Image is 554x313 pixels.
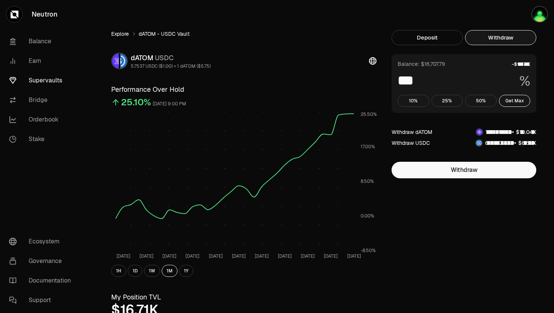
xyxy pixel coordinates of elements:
span: % [519,74,530,89]
button: 25% [432,95,463,107]
button: Get Max [499,95,531,107]
img: USDC Logo [476,140,482,146]
a: Balance [3,32,81,51]
a: Earn [3,51,81,71]
tspan: 0.00% [361,213,374,219]
button: Deposit [392,30,463,45]
tspan: [DATE] [209,253,223,259]
tspan: [DATE] [232,253,246,259]
a: Explore [111,30,129,38]
div: Withdraw USDC [392,139,430,147]
a: Ecosystem [3,232,81,251]
h3: My Position TVL [111,292,376,302]
a: Stake [3,129,81,149]
img: dATOM Logo [476,129,482,135]
tspan: [DATE] [139,253,153,259]
button: 1Y [179,265,193,277]
img: USDC Logo [120,53,127,68]
tspan: 25.50% [361,111,377,117]
span: USDC [155,53,174,62]
img: q2 [531,6,548,23]
button: 1H [111,265,126,277]
div: Balance: $16,707.79 [398,60,445,68]
a: Governance [3,251,81,271]
a: Bridge [3,90,81,110]
tspan: 17.00% [361,144,375,150]
tspan: [DATE] [347,253,361,259]
h3: Performance Over Hold [111,84,376,95]
a: Support [3,290,81,310]
a: Orderbook [3,110,81,129]
tspan: -8.50% [361,248,376,254]
div: 25.10% [121,96,151,108]
tspan: [DATE] [324,253,338,259]
div: [DATE] 9:00 PM [153,100,186,108]
tspan: [DATE] [185,253,199,259]
div: dATOM [131,53,211,63]
button: 1W [144,265,160,277]
button: 1M [162,265,178,277]
tspan: [DATE] [162,253,176,259]
tspan: [DATE] [301,253,315,259]
tspan: [DATE] [116,253,130,259]
button: 1D [128,265,142,277]
tspan: [DATE] [255,253,269,259]
div: 5.7537 USDC ($1.00) = 1 dATOM ($5.75) [131,63,211,69]
tspan: 8.50% [361,178,374,184]
button: 50% [465,95,497,107]
span: dATOM - USDC Vault [139,30,190,38]
tspan: [DATE] [278,253,292,259]
button: Withdraw [465,30,536,45]
nav: breadcrumb [111,30,376,38]
button: Withdraw [392,162,536,178]
a: Supervaults [3,71,81,90]
div: Withdraw dATOM [392,128,432,136]
button: 10% [398,95,429,107]
a: Documentation [3,271,81,290]
img: dATOM Logo [112,53,119,68]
